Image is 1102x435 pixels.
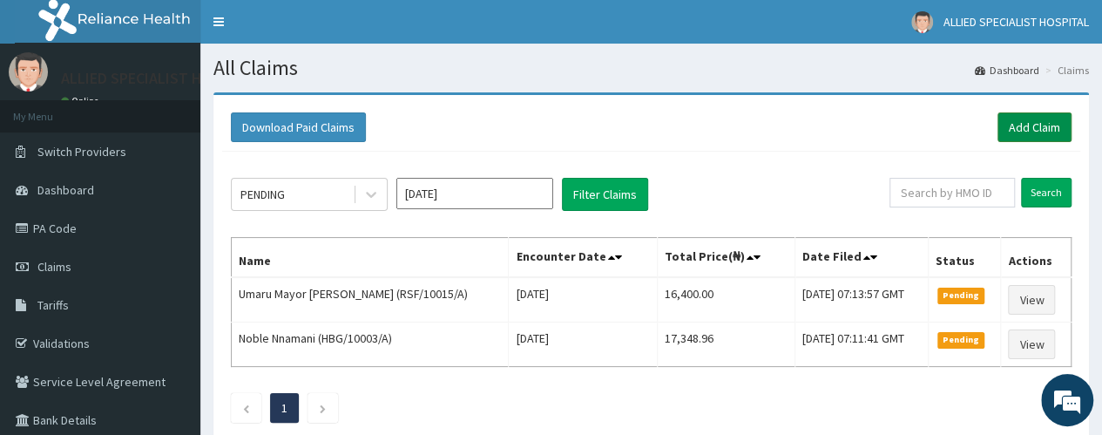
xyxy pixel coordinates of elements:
span: ALLIED SPECIALIST HOSPITAL [943,14,1089,30]
td: 16,400.00 [658,277,795,323]
p: ALLIED SPECIALIST HOSPITAL [61,71,260,86]
a: View [1008,285,1055,315]
input: Select Month and Year [396,178,553,209]
td: 17,348.96 [658,323,795,367]
a: View [1008,330,1055,359]
span: Pending [937,332,985,348]
span: Tariffs [37,297,69,313]
button: Filter Claims [562,178,648,211]
a: Dashboard [975,63,1039,78]
span: Pending [937,288,985,303]
th: Actions [1001,238,1072,278]
a: Previous page [242,400,250,416]
li: Claims [1041,63,1089,78]
td: [DATE] [509,277,658,323]
th: Total Price(₦) [658,238,795,278]
span: Dashboard [37,182,94,198]
a: Add Claim [997,112,1072,142]
a: Online [61,95,103,107]
h1: All Claims [213,57,1089,79]
span: Switch Providers [37,144,126,160]
td: [DATE] 07:13:57 GMT [795,277,928,323]
th: Encounter Date [509,238,658,278]
input: Search [1021,178,1072,207]
input: Search by HMO ID [889,178,1015,207]
img: User Image [9,52,48,92]
a: Next page [319,400,327,416]
img: User Image [911,11,933,33]
th: Date Filed [795,238,928,278]
a: Page 1 is your current page [281,400,287,416]
div: PENDING [240,186,285,203]
button: Download Paid Claims [231,112,366,142]
th: Status [928,238,1001,278]
td: Noble Nnamani (HBG/10003/A) [232,323,509,367]
th: Name [232,238,509,278]
td: Umaru Mayor [PERSON_NAME] (RSF/10015/A) [232,277,509,323]
td: [DATE] [509,323,658,367]
span: Claims [37,259,71,275]
td: [DATE] 07:11:41 GMT [795,323,928,367]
